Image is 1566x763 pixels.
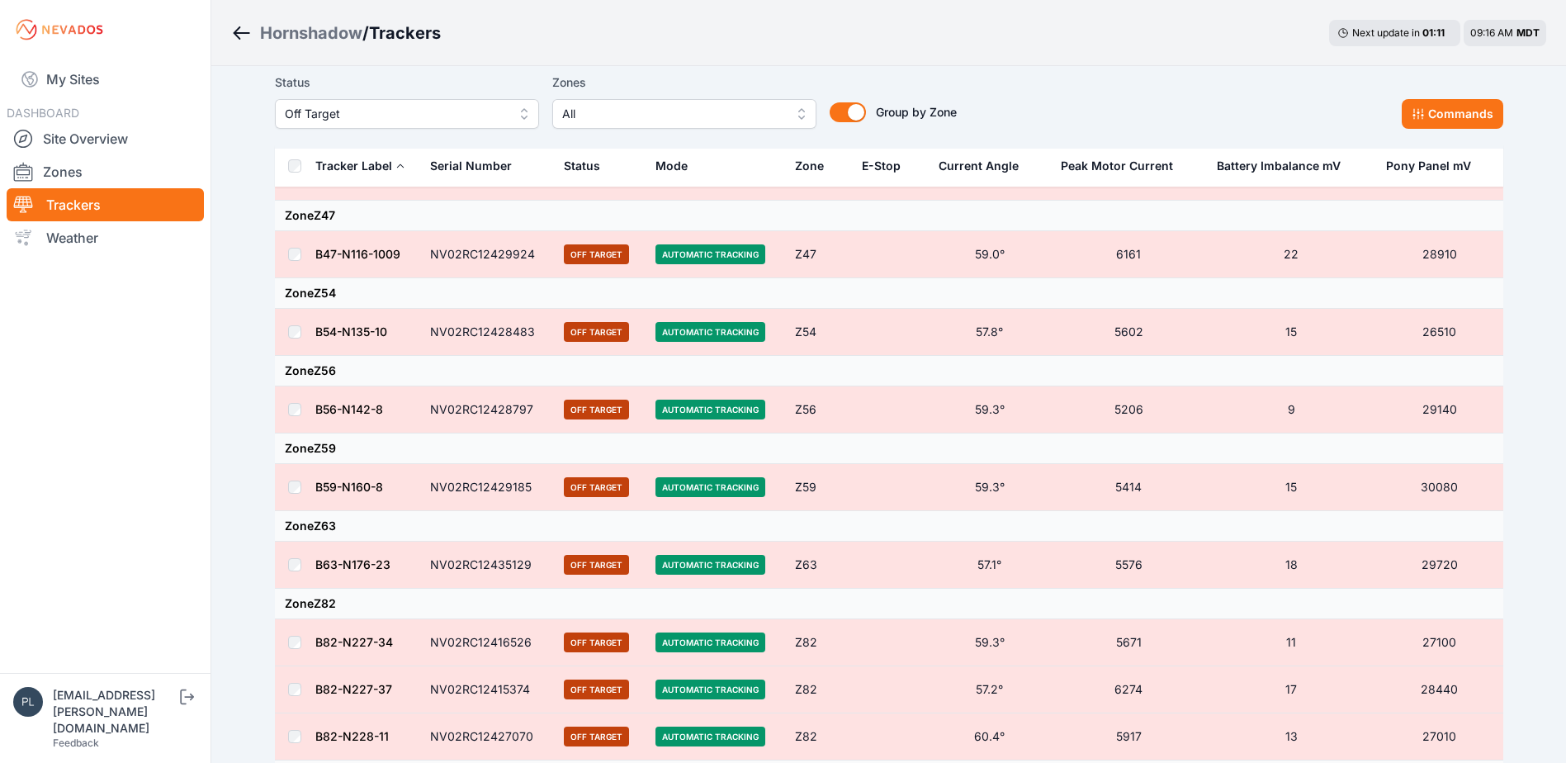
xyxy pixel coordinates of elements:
[862,146,914,186] button: E-Stop
[13,17,106,43] img: Nevados
[1051,464,1207,511] td: 5414
[275,511,1503,542] td: Zone Z63
[1376,619,1503,666] td: 27100
[1470,26,1513,39] span: 09:16 AM
[1051,713,1207,761] td: 5917
[785,464,852,511] td: Z59
[1376,542,1503,589] td: 29720
[795,146,837,186] button: Zone
[1217,158,1341,174] div: Battery Imbalance mV
[785,619,852,666] td: Z82
[1207,619,1375,666] td: 11
[315,247,400,261] a: B47-N116-1009
[53,687,177,737] div: [EMAIL_ADDRESS][PERSON_NAME][DOMAIN_NAME]
[785,309,852,356] td: Z54
[420,231,555,278] td: NV02RC12429924
[53,737,99,749] a: Feedback
[13,687,43,717] img: plsmith@sundt.com
[939,146,1032,186] button: Current Angle
[785,231,852,278] td: Z47
[430,158,512,174] div: Serial Number
[564,146,613,186] button: Status
[1207,542,1375,589] td: 18
[1207,666,1375,713] td: 17
[1376,231,1503,278] td: 28910
[876,105,957,119] span: Group by Zone
[562,104,783,124] span: All
[785,386,852,434] td: Z56
[1207,231,1375,278] td: 22
[420,309,555,356] td: NV02RC12428483
[552,73,816,92] label: Zones
[369,21,441,45] h3: Trackers
[1207,713,1375,761] td: 13
[315,480,383,494] a: B59-N160-8
[231,12,441,54] nav: Breadcrumb
[420,464,555,511] td: NV02RC12429185
[315,729,389,743] a: B82-N228-11
[1386,146,1484,186] button: Pony Panel mV
[1217,146,1354,186] button: Battery Imbalance mV
[655,244,765,264] span: Automatic Tracking
[420,619,555,666] td: NV02RC12416526
[275,99,539,129] button: Off Target
[552,99,816,129] button: All
[785,542,852,589] td: Z63
[929,309,1050,356] td: 57.8°
[1051,666,1207,713] td: 6274
[315,325,387,339] a: B54-N135-10
[564,680,629,699] span: Off Target
[1051,619,1207,666] td: 5671
[785,713,852,761] td: Z82
[285,104,506,124] span: Off Target
[1516,26,1540,39] span: MDT
[795,158,824,174] div: Zone
[315,402,383,416] a: B56-N142-8
[275,201,1503,231] td: Zone Z47
[362,21,369,45] span: /
[929,542,1050,589] td: 57.1°
[1376,386,1503,434] td: 29140
[564,158,600,174] div: Status
[655,727,765,746] span: Automatic Tracking
[430,146,525,186] button: Serial Number
[564,727,629,746] span: Off Target
[929,619,1050,666] td: 59.3°
[1376,666,1503,713] td: 28440
[7,155,204,188] a: Zones
[260,21,362,45] a: Hornshadow
[1061,158,1173,174] div: Peak Motor Current
[655,555,765,575] span: Automatic Tracking
[1352,26,1420,39] span: Next update in
[1376,309,1503,356] td: 26510
[1376,713,1503,761] td: 27010
[1051,309,1207,356] td: 5602
[929,713,1050,761] td: 60.4°
[275,356,1503,386] td: Zone Z56
[7,188,204,221] a: Trackers
[564,555,629,575] span: Off Target
[655,680,765,699] span: Automatic Tracking
[315,635,393,649] a: B82-N227-34
[1207,386,1375,434] td: 9
[655,322,765,342] span: Automatic Tracking
[564,633,629,652] span: Off Target
[1376,464,1503,511] td: 30080
[1402,99,1503,129] button: Commands
[655,400,765,419] span: Automatic Tracking
[420,386,555,434] td: NV02RC12428797
[655,633,765,652] span: Automatic Tracking
[929,666,1050,713] td: 57.2°
[7,106,79,120] span: DASHBOARD
[929,386,1050,434] td: 59.3°
[1051,542,1207,589] td: 5576
[564,322,629,342] span: Off Target
[7,59,204,99] a: My Sites
[275,73,539,92] label: Status
[1051,231,1207,278] td: 6161
[315,158,392,174] div: Tracker Label
[315,557,390,571] a: B63-N176-23
[275,278,1503,309] td: Zone Z54
[655,146,701,186] button: Mode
